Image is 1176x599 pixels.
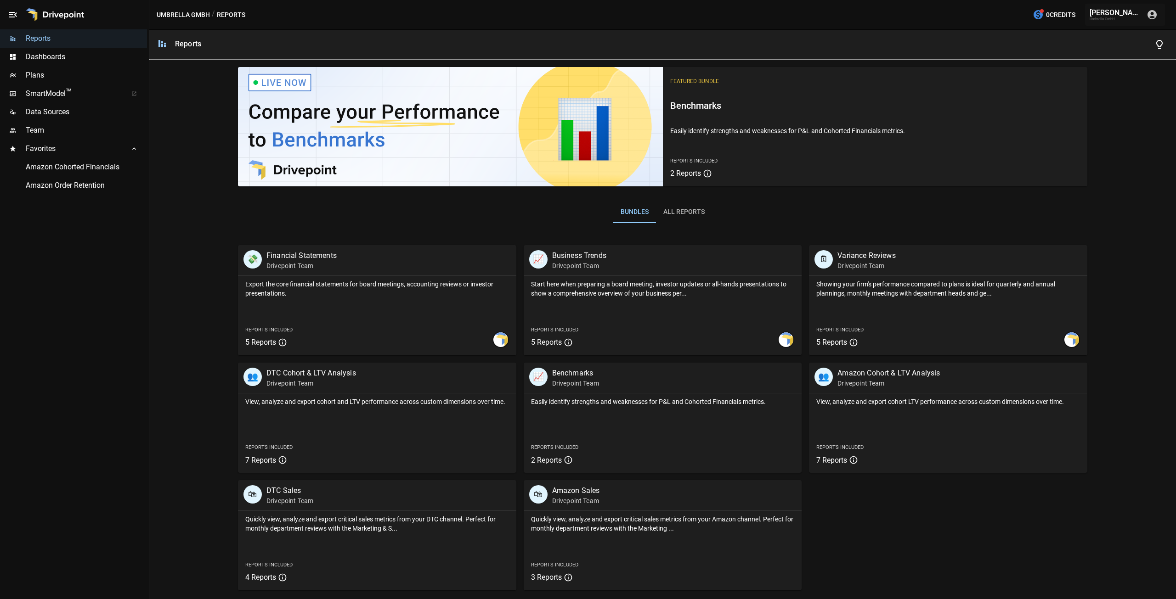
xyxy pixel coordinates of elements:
p: Financial Statements [266,250,337,261]
div: Reports [175,39,201,48]
p: Start here when preparing a board meeting, investor updates or all-hands presentations to show a ... [531,280,795,298]
span: Reports Included [245,327,293,333]
span: 5 Reports [245,338,276,347]
div: 🛍 [529,485,548,504]
span: 5 Reports [816,338,847,347]
span: Featured Bundle [670,78,719,84]
div: [PERSON_NAME] [1090,8,1141,17]
span: Reports Included [245,562,293,568]
span: 7 Reports [816,456,847,465]
p: DTC Cohort & LTV Analysis [266,368,356,379]
p: Quickly view, analyze and export critical sales metrics from your Amazon channel. Perfect for mon... [531,515,795,533]
p: Drivepoint Team [552,261,606,270]
span: 2 Reports [531,456,562,465]
span: Amazon Cohorted Financials [26,162,147,173]
span: SmartModel [26,88,121,99]
button: 0Credits [1029,6,1079,23]
p: Amazon Cohort & LTV Analysis [837,368,940,379]
p: Export the core financial statements for board meetings, accounting reviews or investor presentat... [245,280,509,298]
span: Reports [26,33,147,44]
p: Easily identify strengths and weaknesses for P&L and Cohorted Financials metrics. [670,126,1080,135]
span: Reports Included [816,444,864,450]
span: Team [26,125,147,136]
p: Amazon Sales [552,485,600,496]
p: Drivepoint Team [837,379,940,388]
div: 📈 [529,368,548,386]
button: Umbrella GmbH [157,9,210,21]
span: Reports Included [816,327,864,333]
span: 0 Credits [1046,9,1075,21]
div: 👥 [243,368,262,386]
p: Drivepoint Team [552,379,599,388]
span: Favorites [26,143,121,154]
p: Benchmarks [552,368,599,379]
span: Plans [26,70,147,81]
span: Amazon Order Retention [26,180,147,191]
span: Reports Included [670,158,718,164]
div: 🗓 [814,250,833,269]
p: View, analyze and export cohort LTV performance across custom dimensions over time. [816,397,1080,406]
span: Reports Included [245,444,293,450]
div: 📈 [529,250,548,269]
p: Drivepoint Team [266,496,313,505]
span: Reports Included [531,444,578,450]
span: Reports Included [531,327,578,333]
img: smart model [1064,332,1079,347]
button: Bundles [613,201,656,223]
button: All Reports [656,201,712,223]
span: 7 Reports [245,456,276,465]
div: 💸 [243,250,262,269]
img: smart model [493,332,508,347]
img: smart model [779,332,793,347]
p: Easily identify strengths and weaknesses for P&L and Cohorted Financials metrics. [531,397,795,406]
p: Drivepoint Team [266,261,337,270]
div: / [212,9,215,21]
span: Reports Included [531,562,578,568]
p: DTC Sales [266,485,313,496]
p: Quickly view, analyze and export critical sales metrics from your DTC channel. Perfect for monthl... [245,515,509,533]
span: 2 Reports [670,169,701,178]
span: 3 Reports [531,573,562,582]
span: ™ [66,87,72,98]
p: Drivepoint Team [837,261,895,270]
p: View, analyze and export cohort and LTV performance across custom dimensions over time. [245,397,509,406]
p: Variance Reviews [837,250,895,261]
div: 🛍 [243,485,262,504]
p: Drivepoint Team [266,379,356,388]
p: Drivepoint Team [552,496,600,505]
span: Dashboards [26,51,147,62]
p: Business Trends [552,250,606,261]
span: 5 Reports [531,338,562,347]
h6: Benchmarks [670,98,1080,113]
span: Data Sources [26,106,147,118]
div: 👥 [814,368,833,386]
p: Showing your firm's performance compared to plans is ideal for quarterly and annual plannings, mo... [816,280,1080,298]
span: 4 Reports [245,573,276,582]
img: video thumbnail [238,67,663,186]
div: Umbrella GmbH [1090,17,1141,21]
